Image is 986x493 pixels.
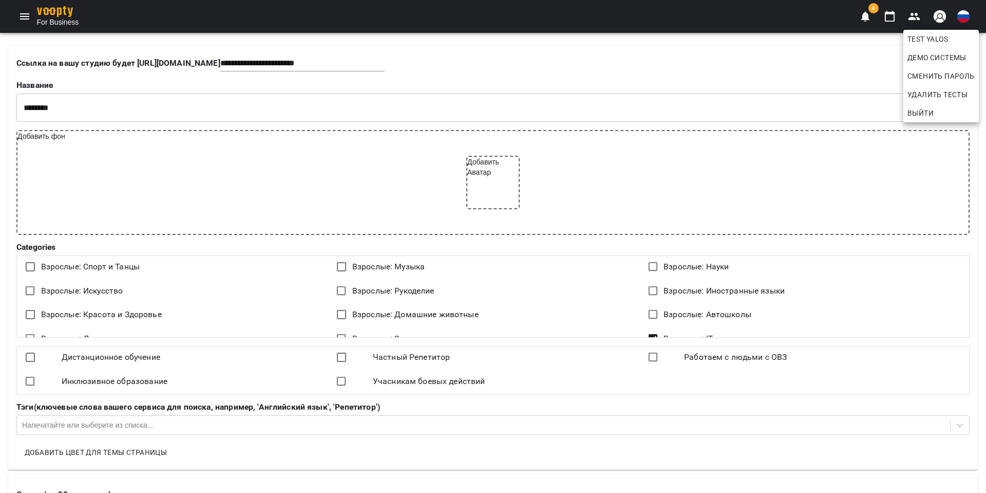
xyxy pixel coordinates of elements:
span: Сменить Пароль [907,70,975,82]
a: Сменить Пароль [903,67,979,85]
button: Удалить Тесты [903,85,979,104]
button: Выйти [903,104,979,122]
span: Удалить Тесты [907,88,968,101]
a: Демо системы [903,48,971,67]
span: Демо системы [907,51,966,64]
span: Выйти [907,107,934,119]
span: TEST YALOS [907,33,975,45]
a: TEST YALOS [903,30,979,48]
